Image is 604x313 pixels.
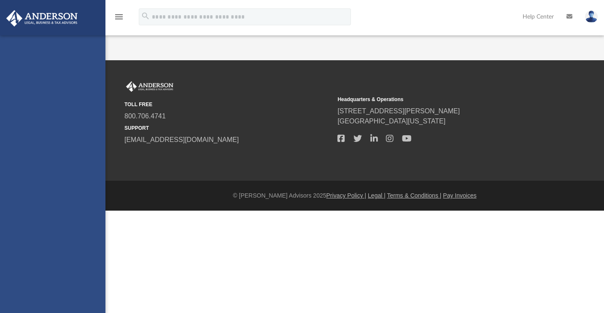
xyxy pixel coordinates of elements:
img: User Pic [585,11,598,23]
a: Legal | [368,192,386,199]
small: Headquarters & Operations [337,96,545,103]
i: search [141,11,150,21]
a: Terms & Conditions | [387,192,442,199]
i: menu [114,12,124,22]
img: Anderson Advisors Platinum Portal [124,81,175,92]
a: [STREET_ADDRESS][PERSON_NAME] [337,107,460,115]
div: © [PERSON_NAME] Advisors 2025 [105,191,604,200]
a: menu [114,16,124,22]
a: Pay Invoices [443,192,476,199]
a: Privacy Policy | [326,192,367,199]
small: TOLL FREE [124,101,332,108]
a: 800.706.4741 [124,112,166,120]
img: Anderson Advisors Platinum Portal [4,10,80,27]
a: [EMAIL_ADDRESS][DOMAIN_NAME] [124,136,239,143]
small: SUPPORT [124,124,332,132]
a: [GEOGRAPHIC_DATA][US_STATE] [337,118,445,125]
